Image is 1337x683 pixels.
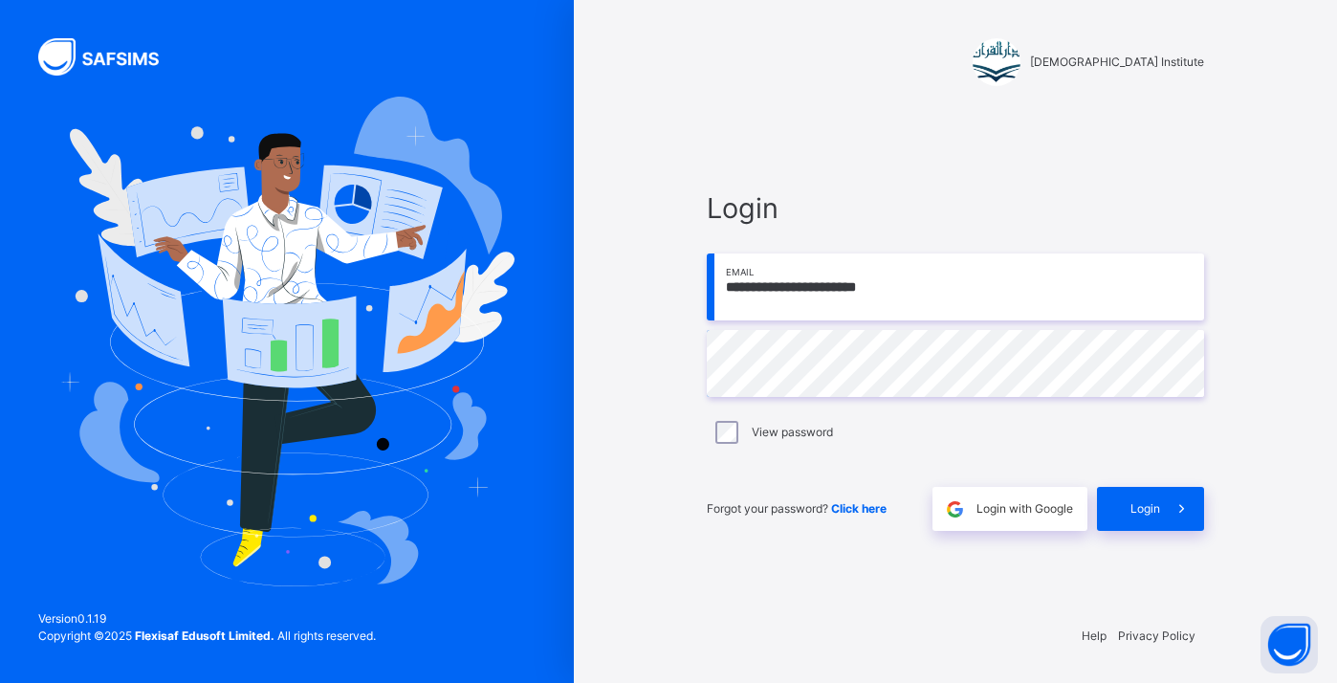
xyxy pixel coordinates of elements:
strong: Flexisaf Edusoft Limited. [135,628,274,643]
span: Login with Google [976,500,1073,518]
img: Hero Image [59,97,515,586]
span: Login [1130,500,1160,518]
img: google.396cfc9801f0270233282035f929180a.svg [944,498,966,520]
a: Help [1082,628,1107,643]
a: Click here [831,501,887,516]
label: View password [752,424,833,441]
span: Forgot your password? [707,501,887,516]
a: Privacy Policy [1118,628,1195,643]
span: Version 0.1.19 [38,610,376,628]
span: [DEMOGRAPHIC_DATA] Institute [1030,54,1204,71]
button: Open asap [1260,616,1318,673]
img: SAFSIMS Logo [38,38,182,76]
span: Login [707,187,1204,229]
span: Copyright © 2025 All rights reserved. [38,628,376,643]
